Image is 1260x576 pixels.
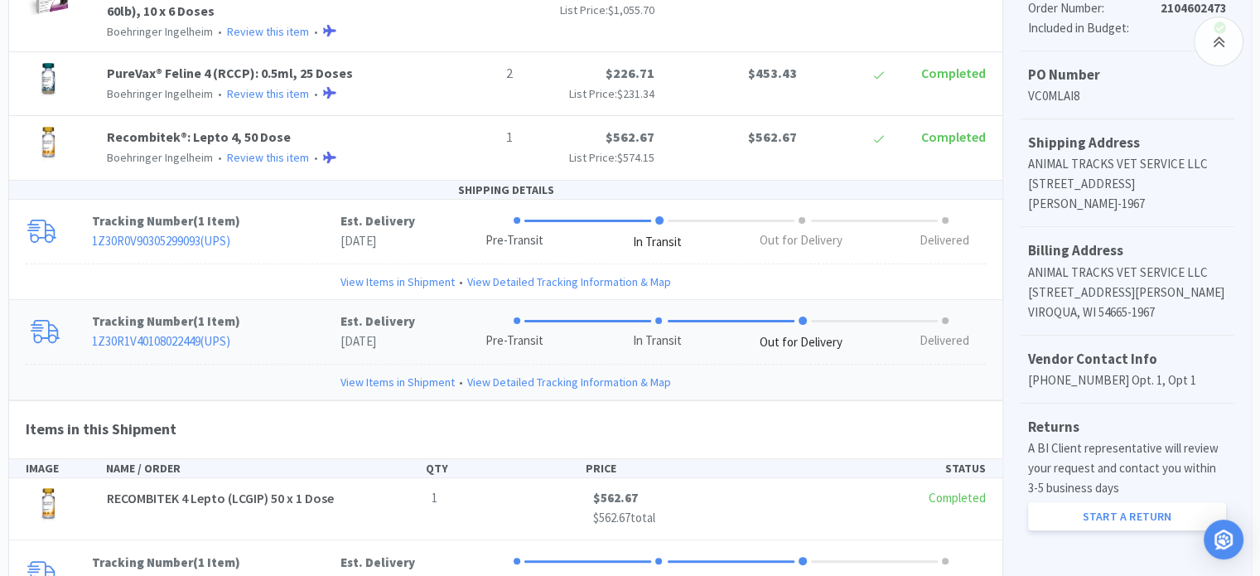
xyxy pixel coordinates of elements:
span: $231.34 [617,86,654,101]
a: Recombitek®: Lepto 4, 50 Dose [107,128,291,145]
span: 1 Item [198,313,235,329]
div: IMAGE [26,459,106,477]
a: Start a Return [1028,502,1226,530]
a: 1Z30R0V90305299093(UPS) [92,233,230,249]
span: • [215,86,224,101]
h5: Billing Address [1028,240,1226,262]
span: Boehringer Ingelheim [107,86,213,101]
a: 1Z30R1V40108022449(UPS) [92,333,230,349]
div: Included in Budget: [1028,18,1160,38]
span: $562.67 [747,128,796,145]
span: Completed [921,128,986,145]
img: 3afd7ed81325424cb9e3a211cbe436fc_487006.png [26,488,71,525]
p: 1 [432,127,513,148]
span: • [455,373,467,391]
span: Completed [929,490,986,506]
span: • [455,273,467,291]
p: A BI Client representative will review your request and contact you within 3-5 business days [1028,438,1226,498]
div: Out for Delivery [760,333,842,352]
p: [PHONE_NUMBER] Opt. 1, Opt 1 [1028,370,1226,390]
p: ANIMAL TRACKS VET SERVICE LLC [1028,263,1226,283]
a: View Detailed Tracking Information & Map [467,373,671,391]
div: Pre-Transit [485,231,543,250]
div: PRICE [586,459,746,477]
span: $562.67 [593,510,630,525]
span: Boehringer Ingelheim [107,150,213,165]
img: 244a1fabffe2443693dadf0ad4b9e1fb_404529.png [26,63,71,99]
img: 3afd7ed81325424cb9e3a211cbe436fc_487006.png [26,127,71,163]
p: Est. Delivery [340,312,415,332]
p: 2 [432,63,513,85]
p: 1 [432,488,581,508]
span: $562.67 [593,490,638,506]
span: • [215,150,224,165]
h5: Shipping Address [1028,132,1226,154]
a: View Items in Shipment [340,373,455,391]
div: Delivered [920,332,969,351]
p: ANIMAL TRACKS VET SERVICE LLC [STREET_ADDRESS][PERSON_NAME]-1967 [1028,154,1226,214]
p: Est. Delivery [340,553,415,573]
h5: PO Number [1028,64,1226,86]
div: Out for Delivery [760,231,842,250]
p: VIROQUA, WI 54665-1967 [1028,303,1226,322]
div: Delivered [920,231,969,250]
span: $453.43 [747,65,796,81]
a: View Detailed Tracking Information & Map [467,273,671,291]
h4: Items in this Shipment [9,401,1002,458]
p: VC0MLAI8 [1028,86,1226,106]
span: $562.67 [606,128,654,145]
h5: Returns [1028,416,1226,438]
span: • [311,24,321,39]
h5: Vendor Contact Info [1028,348,1226,370]
p: Tracking Number ( ) [92,211,340,231]
a: Review this item [227,150,309,165]
a: Review this item [227,24,309,39]
div: Open Intercom Messenger [1204,520,1243,559]
div: NAME / ORDER [106,459,426,477]
p: Est. Delivery [340,211,415,231]
div: STATUS [746,459,986,477]
p: total [593,508,742,528]
span: RECOMBITEK 4 Lepto (LCGIP) 50 x 1 Dose [107,490,334,506]
span: Boehringer Ingelheim [107,24,213,39]
span: $574.15 [617,150,654,165]
div: In Transit [633,332,682,351]
a: PureVax® Feline 4 (RCCP): 0.5ml, 25 Doses [107,65,353,81]
span: 1 Item [198,554,235,570]
p: [STREET_ADDRESS][PERSON_NAME] [1028,283,1226,303]
p: [DATE] [340,332,415,351]
div: SHIPPING DETAILS [9,181,1002,200]
p: [DATE] [340,231,415,251]
div: Pre-Transit [485,332,543,351]
a: Review this item [227,86,309,101]
span: • [215,24,224,39]
p: List Price: [526,1,654,19]
span: $226.71 [606,65,654,81]
span: Completed [921,65,986,81]
span: • [311,86,321,101]
div: In Transit [633,233,682,252]
span: • [311,150,321,165]
span: 1 Item [198,213,235,229]
div: QTY [426,459,586,477]
p: Tracking Number ( ) [92,553,340,573]
p: List Price: [526,85,654,103]
a: View Items in Shipment [340,273,455,291]
p: Tracking Number ( ) [92,312,340,332]
p: List Price: [526,148,654,167]
span: $1,055.70 [608,2,654,17]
